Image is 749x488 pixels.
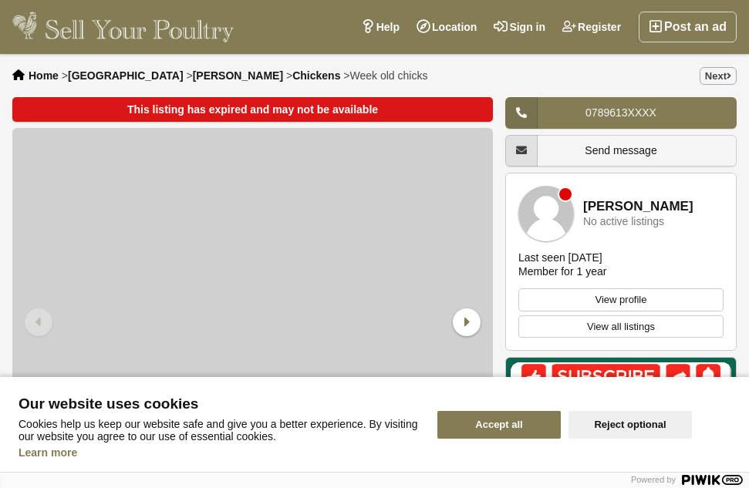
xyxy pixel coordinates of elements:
a: 0789613XXXX [505,97,737,129]
span: Send message [585,144,656,156]
span: 0789613XXXX [585,106,656,119]
li: > [62,69,184,82]
li: > [186,69,283,82]
p: Cookies help us keep our website safe and give you a better experience. By visiting our website y... [19,418,419,443]
button: Reject optional [568,411,692,439]
span: Our website uses cookies [19,396,419,412]
div: Member for 1 year [518,264,606,278]
div: Next slide [445,302,485,342]
a: [PERSON_NAME] [583,200,693,214]
a: Help [353,12,408,42]
a: [GEOGRAPHIC_DATA] [68,69,184,82]
a: Learn more [19,446,77,459]
a: View all listings [518,315,724,338]
a: Chickens [292,69,340,82]
li: > [286,69,340,82]
div: This listing has expired and may not be available [12,97,493,122]
span: Powered by [631,475,676,484]
li: > [343,69,427,82]
a: [PERSON_NAME] [193,69,283,82]
div: Last seen [DATE] [518,251,602,264]
a: Sign in [485,12,554,42]
a: Home [29,69,59,82]
span: Week old chicks [350,69,428,82]
div: Member is offline [559,188,572,200]
a: View profile [518,288,724,311]
a: Location [408,12,485,42]
div: No active listings [583,216,664,227]
button: Accept all [437,411,561,439]
a: Next [700,67,737,85]
a: Post an ad [639,12,737,42]
div: Previous slide [20,302,60,342]
a: Send message [505,135,737,167]
img: Antonia [518,186,574,241]
img: Sell Your Poultry [12,12,234,42]
a: Register [554,12,629,42]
